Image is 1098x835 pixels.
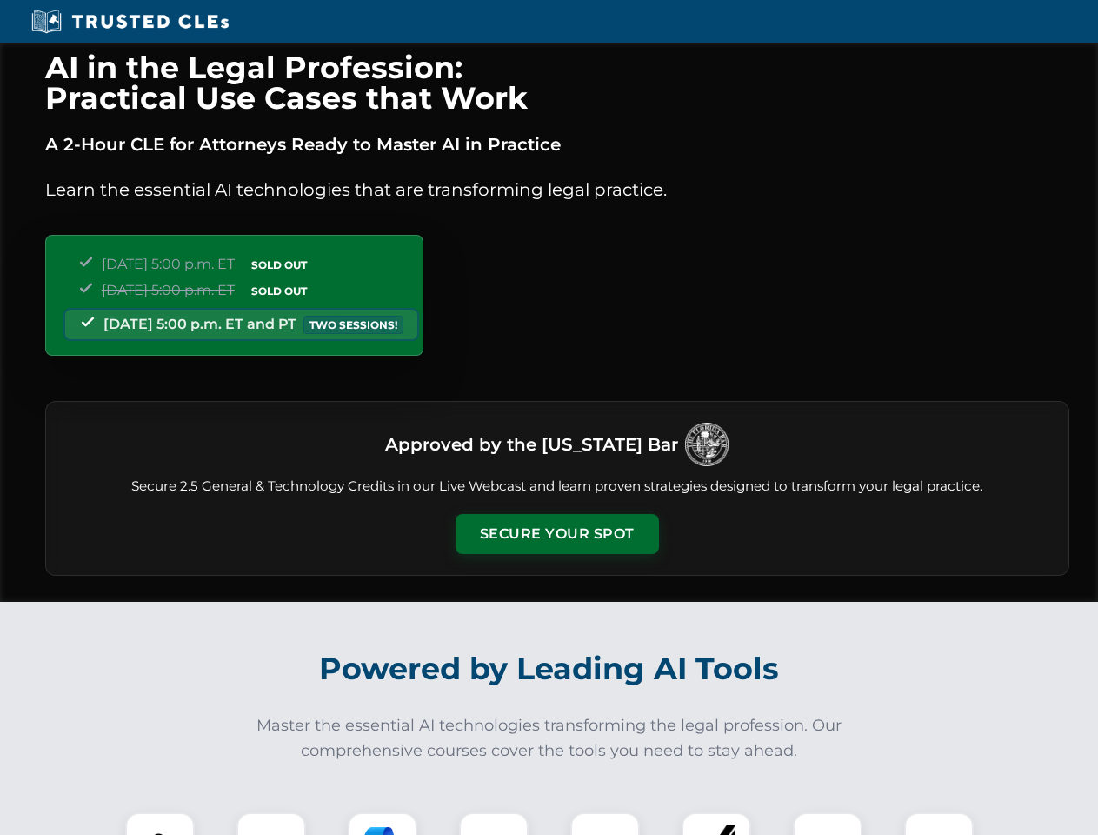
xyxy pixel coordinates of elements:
h2: Powered by Leading AI Tools [68,638,1031,699]
p: A 2-Hour CLE for Attorneys Ready to Master AI in Practice [45,130,1069,158]
span: [DATE] 5:00 p.m. ET [102,256,235,272]
img: Trusted CLEs [26,9,234,35]
img: Logo [685,423,729,466]
p: Master the essential AI technologies transforming the legal profession. Our comprehensive courses... [245,713,854,764]
span: [DATE] 5:00 p.m. ET [102,282,235,298]
span: SOLD OUT [245,282,313,300]
span: SOLD OUT [245,256,313,274]
button: Secure Your Spot [456,514,659,554]
h3: Approved by the [US_STATE] Bar [385,429,678,460]
p: Secure 2.5 General & Technology Credits in our Live Webcast and learn proven strategies designed ... [67,477,1048,497]
h1: AI in the Legal Profession: Practical Use Cases that Work [45,52,1069,113]
p: Learn the essential AI technologies that are transforming legal practice. [45,176,1069,204]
